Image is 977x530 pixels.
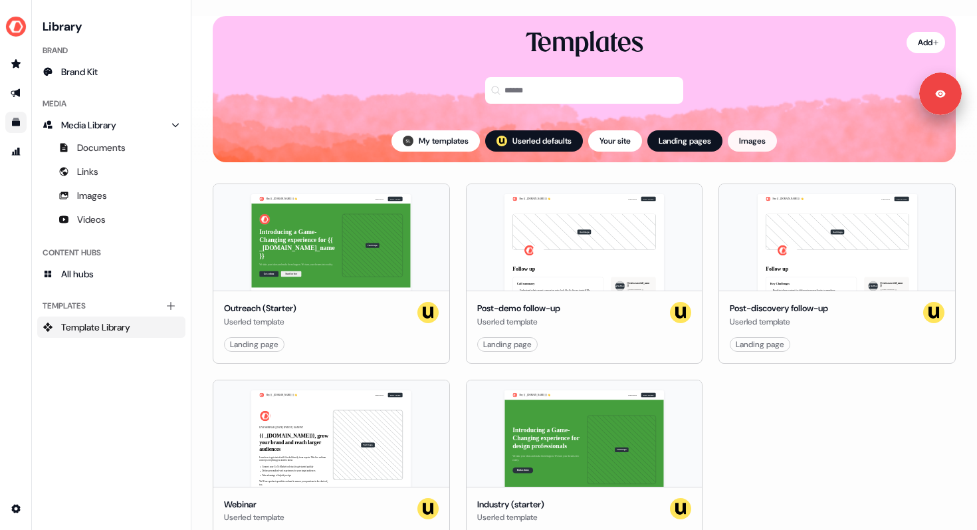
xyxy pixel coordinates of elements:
img: userled logo [670,302,691,323]
div: Content Hubs [37,242,185,263]
div: Industry (starter) [477,498,544,511]
a: Go to integrations [5,498,27,519]
div: Webinar [224,498,284,511]
div: Userled template [477,315,560,329]
img: userled logo [417,302,439,323]
div: Userled template [224,315,296,329]
a: Template Library [37,317,185,338]
img: userled logo [670,498,691,519]
button: Hey {{ _[DOMAIN_NAME] }} 👋Learn moreBook a demoYour imageFollow upKey Challenges Breaking down co... [718,184,956,364]
a: Go to prospects [5,53,27,74]
button: Images [728,130,777,152]
div: Post-demo follow-up [477,302,560,315]
div: Userled template [477,511,544,524]
div: Templates [37,295,185,317]
a: Images [37,185,185,206]
button: Hey {{ _[DOMAIN_NAME] }} 👋Learn moreBook a demoYour imageFollow upCall summary Understand what cu... [466,184,703,364]
div: Brand [37,40,185,61]
div: Landing page [736,338,784,351]
div: Userled template [224,511,284,524]
a: Media Library [37,114,185,136]
a: Videos [37,209,185,230]
div: Templates [526,27,643,61]
span: Images [77,189,107,202]
img: userled logo [496,136,507,146]
div: Post-discovery follow-up [730,302,828,315]
div: Landing page [230,338,278,351]
button: Add [907,32,945,53]
div: Media [37,93,185,114]
button: Hey {{ _[DOMAIN_NAME] }} 👋Learn moreBook a demoIntroducing a Game-Changing experience for {{ _[DO... [213,184,450,364]
div: Userled template [730,315,828,329]
span: Media Library [61,118,116,132]
div: ; [496,136,507,146]
img: userled logo [417,498,439,519]
span: All hubs [61,267,94,281]
a: Go to outbound experience [5,82,27,104]
div: Outreach (Starter) [224,302,296,315]
span: Links [77,165,98,178]
span: Videos [77,213,106,226]
button: userled logo;Userled defaults [485,130,583,152]
button: My templates [391,130,480,152]
a: Go to attribution [5,141,27,162]
a: Documents [37,137,185,158]
img: userled logo [923,302,944,323]
h3: Library [37,16,185,35]
img: Shi Jia [403,136,413,146]
span: Template Library [61,321,130,334]
a: Links [37,161,185,182]
button: Your site [588,130,642,152]
a: Brand Kit [37,61,185,82]
span: Brand Kit [61,65,98,78]
a: Go to templates [5,112,27,133]
button: Landing pages [647,130,722,152]
span: Documents [77,141,126,154]
a: All hubs [37,263,185,285]
div: Landing page [483,338,532,351]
